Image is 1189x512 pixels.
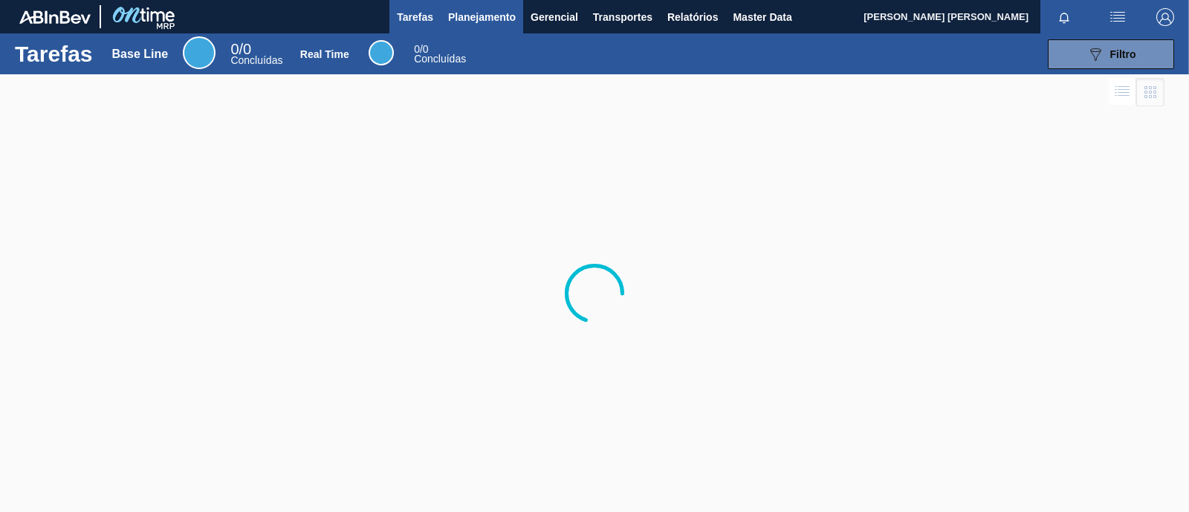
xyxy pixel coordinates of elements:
[19,10,91,24] img: TNhmsLtSVTkK8tSr43FrP2fwEKptu5GPRR3wAAAABJRU5ErkJggg==
[414,43,428,55] span: / 0
[1110,48,1136,60] span: Filtro
[230,43,282,65] div: Base Line
[112,48,169,61] div: Base Line
[230,41,251,57] span: / 0
[733,8,791,26] span: Master Data
[1156,8,1174,26] img: Logout
[531,8,578,26] span: Gerencial
[414,53,466,65] span: Concluídas
[1048,39,1174,69] button: Filtro
[397,8,433,26] span: Tarefas
[448,8,516,26] span: Planejamento
[1109,8,1127,26] img: userActions
[414,45,466,64] div: Real Time
[230,54,282,66] span: Concluídas
[667,8,718,26] span: Relatórios
[593,8,652,26] span: Transportes
[183,36,216,69] div: Base Line
[300,48,349,60] div: Real Time
[230,41,239,57] span: 0
[15,45,93,62] h1: Tarefas
[1040,7,1088,27] button: Notificações
[414,43,420,55] span: 0
[369,40,394,65] div: Real Time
